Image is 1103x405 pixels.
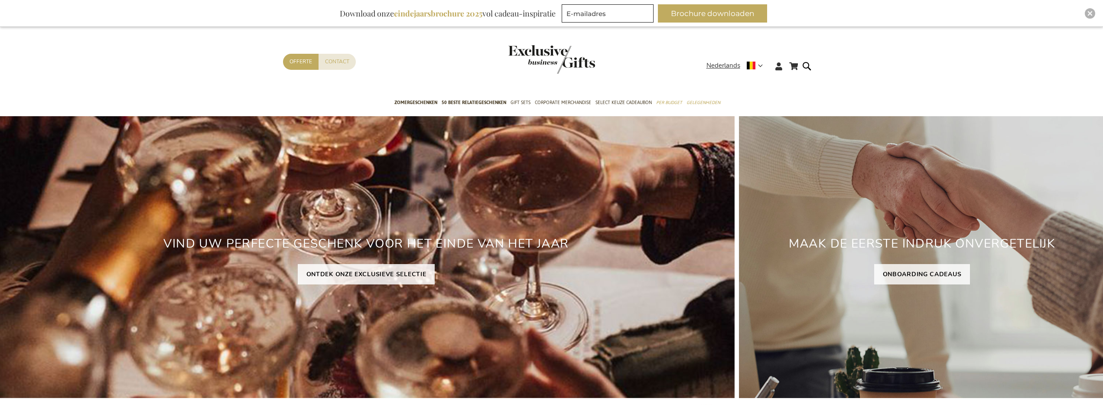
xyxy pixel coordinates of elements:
[394,98,437,107] span: Zomergeschenken
[336,4,560,23] div: Download onze vol cadeau-inspiratie
[508,45,595,74] img: Exclusive Business gifts logo
[298,264,435,284] a: ONTDEK ONZE EXCLUSIEVE SELECTIE
[874,264,970,284] a: ONBOARDING CADEAUS
[595,98,652,107] span: Select Keuze Cadeaubon
[283,54,319,70] a: Offerte
[1087,11,1093,16] img: Close
[656,98,682,107] span: Per Budget
[658,4,767,23] button: Brochure downloaden
[562,4,656,25] form: marketing offers and promotions
[394,8,482,19] b: eindejaarsbrochure 2025
[706,61,740,71] span: Nederlands
[511,98,530,107] span: Gift Sets
[562,4,654,23] input: E-mailadres
[535,98,591,107] span: Corporate Merchandise
[442,98,506,107] span: 50 beste relatiegeschenken
[706,61,768,71] div: Nederlands
[319,54,356,70] a: Contact
[1085,8,1095,19] div: Close
[687,98,720,107] span: Gelegenheden
[508,45,552,74] a: store logo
